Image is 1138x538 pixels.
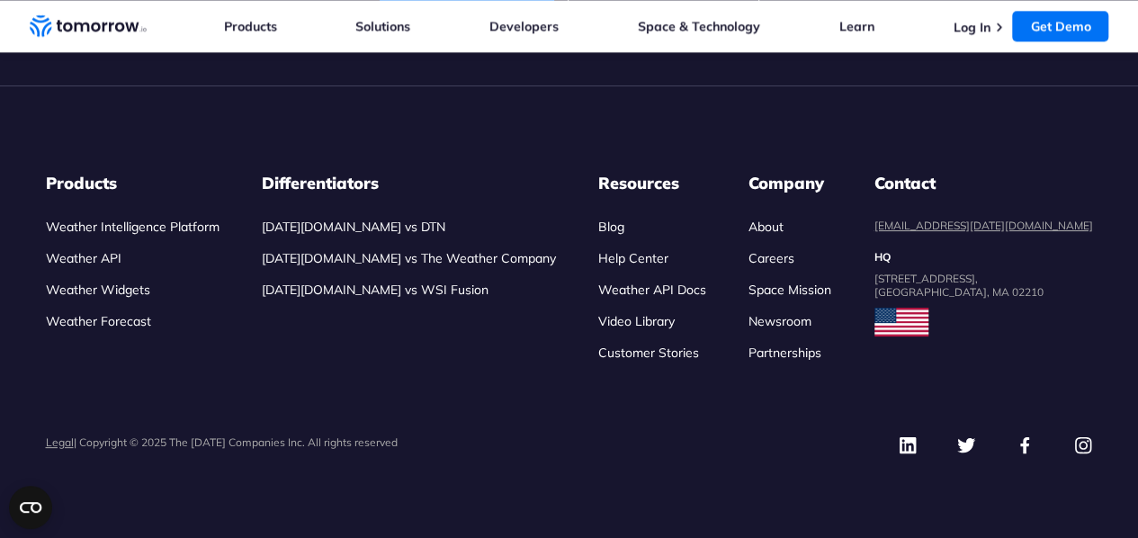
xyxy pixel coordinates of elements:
[956,435,976,455] img: Twitter
[748,313,811,329] a: Newsroom
[30,13,147,40] a: Home link
[1015,435,1035,455] img: Facebook
[262,250,556,266] a: [DATE][DOMAIN_NAME] vs The Weather Company
[598,173,706,194] h3: Resources
[898,435,918,455] img: Linkedin
[46,435,398,449] p: | Copyright © 2025 The [DATE] Companies Inc. All rights reserved
[46,173,220,194] h3: Products
[839,18,874,34] a: Learn
[262,282,488,298] a: [DATE][DOMAIN_NAME] vs WSI Fusion
[874,173,1093,194] dt: Contact
[46,219,220,235] a: Weather Intelligence Platform
[748,250,794,266] a: Careers
[224,18,277,34] a: Products
[262,219,445,235] a: [DATE][DOMAIN_NAME] vs DTN
[1012,11,1108,41] a: Get Demo
[598,282,706,298] a: Weather API Docs
[598,313,675,329] a: Video Library
[874,250,1093,265] dt: HQ
[598,219,624,235] a: Blog
[46,313,151,329] a: Weather Forecast
[355,18,410,34] a: Solutions
[598,250,668,266] a: Help Center
[748,219,784,235] a: About
[874,219,1093,232] a: [EMAIL_ADDRESS][DATE][DOMAIN_NAME]
[262,173,556,194] h3: Differentiators
[874,308,928,336] img: usa flag
[748,282,831,298] a: Space Mission
[1073,435,1093,455] img: Instagram
[489,18,559,34] a: Developers
[46,282,150,298] a: Weather Widgets
[874,173,1093,299] dl: contact details
[953,19,990,35] a: Log In
[46,250,121,266] a: Weather API
[748,173,831,194] h3: Company
[748,345,821,361] a: Partnerships
[638,18,760,34] a: Space & Technology
[598,345,699,361] a: Customer Stories
[874,272,1093,299] dd: [STREET_ADDRESS], [GEOGRAPHIC_DATA], MA 02210
[9,486,52,529] button: Open CMP widget
[46,435,74,449] a: Legal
